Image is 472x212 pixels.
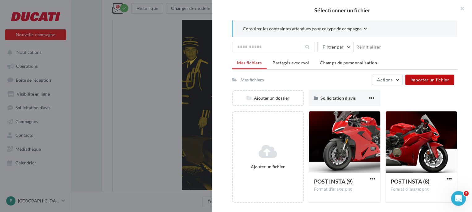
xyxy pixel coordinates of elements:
div: Ajouter un dossier [233,95,303,101]
a: Cliquez-ici [182,5,199,9]
span: 2 [464,191,469,196]
h2: Sélectionner un fichier [222,7,462,13]
button: Consulter les contraintes attendues pour ce type de campagne [243,25,367,33]
button: Filtrer par [317,42,354,52]
span: Actions [377,77,393,82]
button: Importer un fichier [405,75,454,85]
span: Importer un fichier [410,77,449,82]
span: POST INSTA (9) [314,178,353,185]
span: POST INSTA (8) [391,178,429,185]
iframe: Intercom live chat [451,191,466,206]
button: Actions [372,75,403,85]
div: Ajouter un fichier [235,164,300,170]
span: Mes fichiers [237,60,262,65]
button: Réinitialiser [354,43,384,51]
span: Partagés avec moi [272,60,309,65]
span: Sollicitation d'avis [320,95,356,101]
span: L'email ne s'affiche pas correctement ? [118,5,182,9]
img: Ducati_Shield_2D_W.png [148,19,169,42]
span: Consulter les contraintes attendues pour ce type de campagne [243,26,362,32]
div: Mes fichiers [241,77,264,83]
span: Champs de personnalisation [320,60,377,65]
div: Format d'image: png [314,187,375,192]
div: Format d'image: png [391,187,452,192]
